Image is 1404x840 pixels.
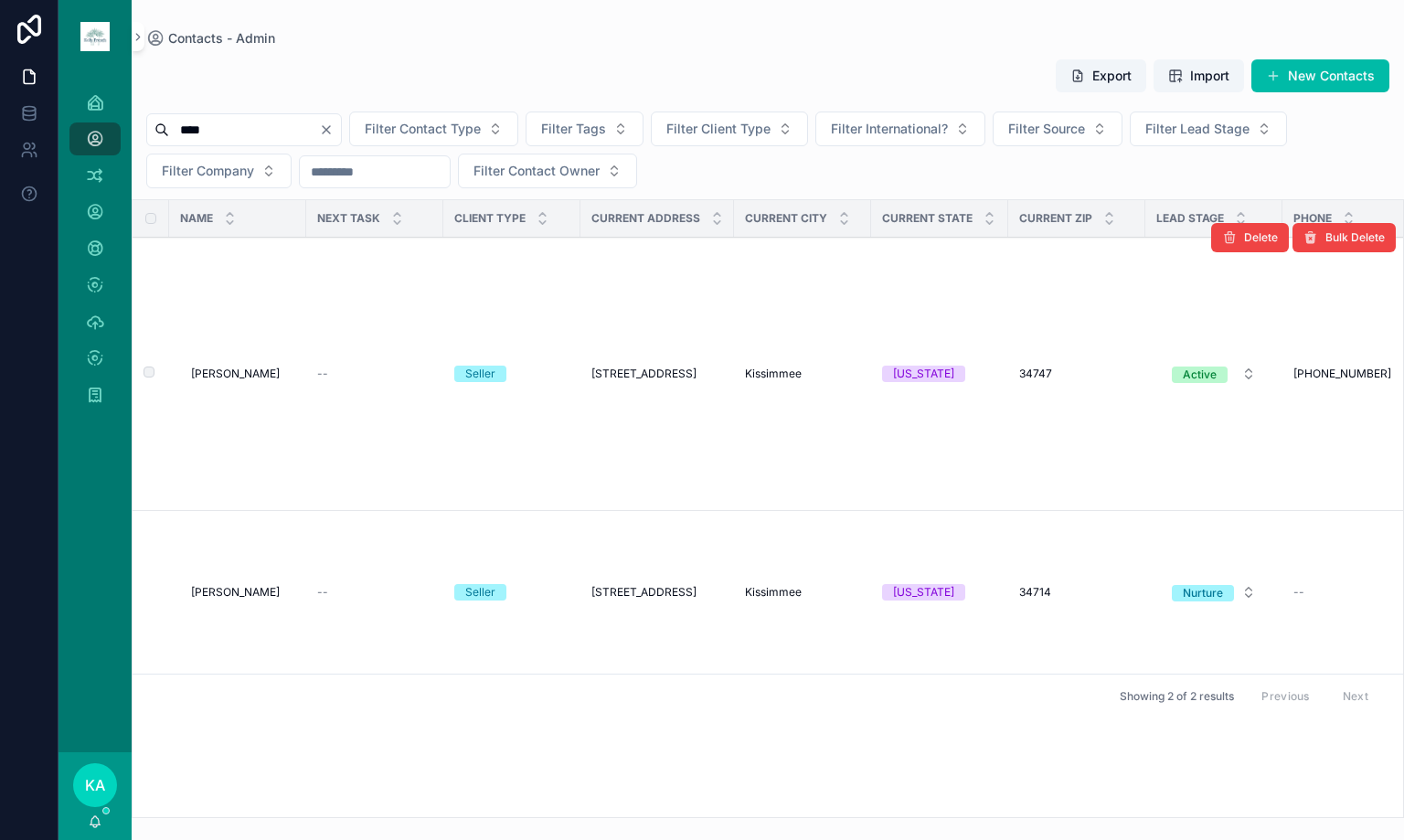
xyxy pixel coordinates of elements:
span: -- [317,585,328,600]
button: Import [1154,59,1244,92]
span: Filter Company [162,162,254,180]
span: Filter Tags [541,120,606,138]
button: Select Button [651,112,808,146]
span: Filter Contact Type [365,120,481,138]
span: Current Address [591,211,700,226]
button: Select Button [146,154,292,188]
button: New Contacts [1251,59,1389,92]
span: Import [1190,67,1229,85]
span: Contacts - Admin [168,29,275,48]
button: Bulk Delete [1292,223,1396,252]
a: Seller [454,366,569,382]
button: Clear [319,122,341,137]
span: Showing 2 of 2 results [1120,689,1234,704]
button: Select Button [349,112,518,146]
button: Select Button [1157,357,1271,390]
div: Nurture [1183,585,1223,601]
a: [PERSON_NAME] [191,367,295,381]
span: Filter International? [831,120,948,138]
span: Delete [1244,230,1278,245]
button: Select Button [993,112,1122,146]
button: Select Button [815,112,985,146]
button: Select Button [1130,112,1287,146]
a: -- [317,367,432,381]
a: [US_STATE] [882,584,997,601]
span: [PHONE_NUMBER]‬ [1293,367,1391,381]
button: Select Button [458,154,637,188]
span: [PERSON_NAME] [191,367,280,381]
a: Kissimmee [745,367,860,381]
span: 34747 [1019,367,1052,381]
span: Next Task [317,211,380,226]
span: [PERSON_NAME] [191,585,280,600]
a: Select Button [1156,575,1271,610]
a: [STREET_ADDRESS] [591,585,723,600]
span: Lead Stage [1156,211,1224,226]
span: -- [317,367,328,381]
a: [PERSON_NAME] [191,585,295,600]
span: Filter Contact Owner [473,162,600,180]
a: Seller [454,584,569,601]
a: Contacts - Admin [146,29,275,48]
span: Filter Client Type [666,120,771,138]
button: Export [1056,59,1146,92]
div: [US_STATE] [893,584,954,601]
span: Current Zip [1019,211,1092,226]
div: scrollable content [58,73,132,435]
a: 34747 [1019,367,1134,381]
span: Current State [882,211,973,226]
button: Select Button [526,112,643,146]
div: Active [1183,367,1217,383]
a: 34714 [1019,585,1134,600]
span: KA [85,774,105,796]
img: App logo [80,22,110,51]
span: Kissimmee [745,585,802,600]
span: Current City [745,211,827,226]
div: [US_STATE] [893,366,954,382]
a: -- [317,585,432,600]
span: Filter Source [1008,120,1085,138]
span: Kissimmee [745,367,802,381]
a: Kissimmee [745,585,860,600]
span: Filter Lead Stage [1145,120,1250,138]
span: Name [180,211,213,226]
span: 34714 [1019,585,1051,600]
span: -- [1293,585,1304,600]
a: [STREET_ADDRESS] [591,367,723,381]
span: [STREET_ADDRESS] [591,585,697,600]
span: Bulk Delete [1325,230,1385,245]
button: Delete [1211,223,1289,252]
button: Select Button [1157,576,1271,609]
div: Seller [465,366,495,382]
div: Seller [465,584,495,601]
span: [STREET_ADDRESS] [591,367,697,381]
a: Select Button [1156,356,1271,391]
a: [US_STATE] [882,366,997,382]
span: Client Type [454,211,526,226]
